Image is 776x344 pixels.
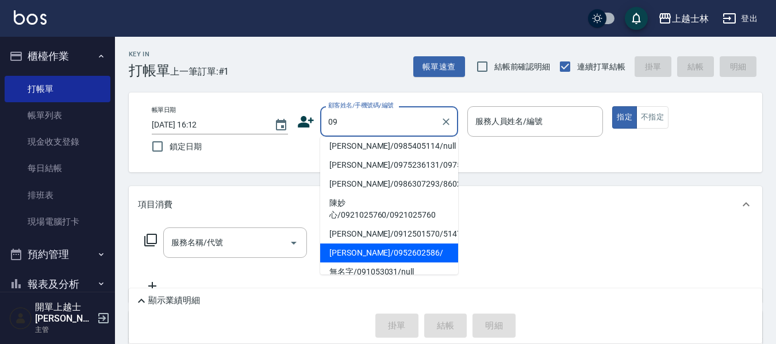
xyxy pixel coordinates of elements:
[5,269,110,299] button: 報表及分析
[129,63,170,79] h3: 打帳單
[129,51,170,58] h2: Key In
[328,101,394,110] label: 顧客姓名/手機號碼/編號
[320,262,458,281] li: 無名字/091053031/null
[494,61,551,73] span: 結帳前確認明細
[148,295,200,307] p: 顯示業績明細
[9,307,32,330] img: Person
[5,129,110,155] a: 現金收支登錄
[35,302,94,324] h5: 開單上越士[PERSON_NAME]
[35,324,94,335] p: 主管
[267,111,295,139] button: Choose date, selected date is 2025-09-19
[5,182,110,208] a: 排班表
[320,225,458,243] li: [PERSON_NAME]/0912501570/5147
[5,155,110,181] a: 每日結帳
[138,199,172,211] p: 項目消費
[5,102,110,129] a: 帳單列表
[320,243,458,262] li: [PERSON_NAME]/0952602586/
[170,141,202,153] span: 鎖定日期
[636,106,669,129] button: 不指定
[320,194,458,225] li: 陳妙心/0921025760/0921025760
[672,11,709,26] div: 上越士林
[625,7,648,30] button: save
[14,10,47,25] img: Logo
[654,7,713,30] button: 上越士林
[5,76,110,102] a: 打帳單
[152,106,176,114] label: 帳單日期
[5,239,110,269] button: 預約管理
[5,208,110,235] a: 現場電腦打卡
[152,115,263,134] input: YYYY/MM/DD hh:mm
[170,64,229,79] span: 上一筆訂單:#1
[718,8,762,29] button: 登出
[413,56,465,78] button: 帳單速查
[612,106,637,129] button: 指定
[285,234,303,252] button: Open
[320,175,458,194] li: [PERSON_NAME]/0986307293/8602
[129,186,762,223] div: 項目消費
[577,61,625,73] span: 連續打單結帳
[320,156,458,175] li: [PERSON_NAME]/0975236131/0975236131
[438,114,454,130] button: Clear
[320,137,458,156] li: [PERSON_NAME]/0985405114/null
[5,41,110,71] button: 櫃檯作業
